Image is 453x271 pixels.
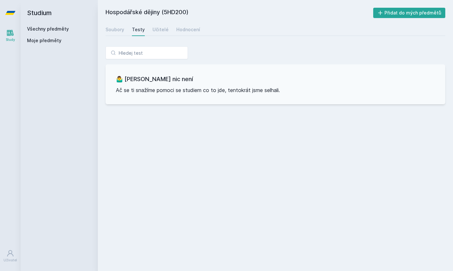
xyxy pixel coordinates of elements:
a: Učitelé [153,23,169,36]
a: Uživatel [1,246,19,266]
div: Study [6,37,15,42]
h3: 🤷‍♂️ [PERSON_NAME] nic není [116,75,435,84]
input: Hledej test [106,46,188,59]
span: Moje předměty [27,37,61,44]
p: Ač se ti snažíme pomoci se studiem co to jde, tentokrát jsme selhali. [116,86,435,94]
a: Soubory [106,23,124,36]
a: Všechny předměty [27,26,69,32]
div: Hodnocení [176,26,200,33]
a: Study [1,26,19,45]
div: Uživatel [4,258,17,263]
h2: Hospodářské dějiny (5HD200) [106,8,373,18]
div: Učitelé [153,26,169,33]
button: Přidat do mých předmětů [373,8,446,18]
a: Testy [132,23,145,36]
div: Soubory [106,26,124,33]
div: Testy [132,26,145,33]
a: Hodnocení [176,23,200,36]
